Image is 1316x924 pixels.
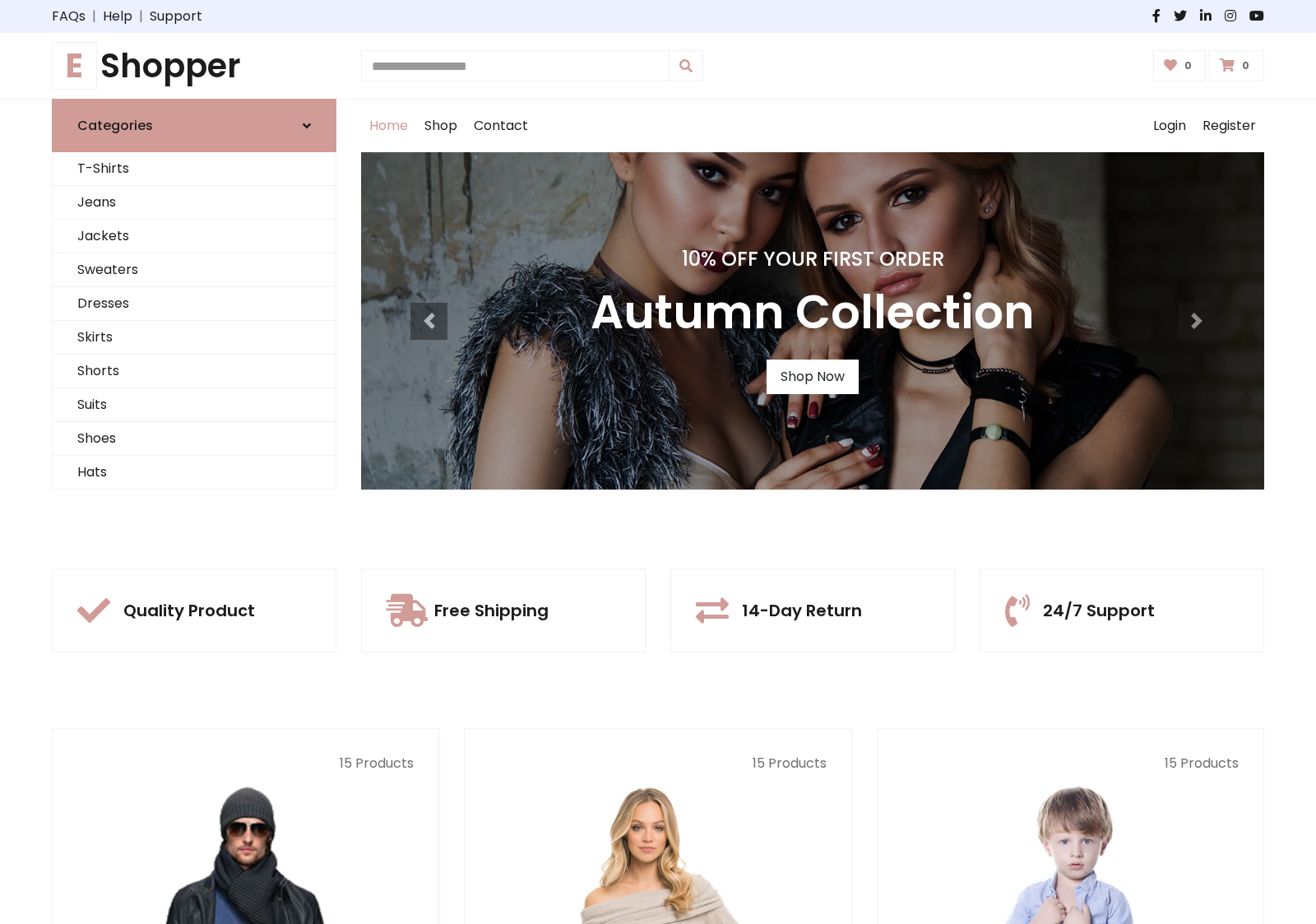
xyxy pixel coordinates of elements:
p: 15 Products [77,754,414,773]
h3: Autumn Collection [591,285,1035,340]
a: Jackets [53,220,336,253]
a: Help [103,7,132,26]
a: Home [361,100,416,152]
a: 0 [1153,50,1207,81]
a: Support [150,7,202,26]
h5: Quality Product [123,601,255,620]
p: 15 Products [489,754,826,773]
a: Hats [53,456,336,490]
h5: Free Shipping [434,601,549,620]
h5: 14-Day Return [742,601,862,620]
a: 0 [1209,50,1264,81]
h6: Categories [77,118,153,133]
a: Skirts [53,321,336,355]
a: Shop [416,100,466,152]
a: Sweaters [53,253,336,287]
span: 0 [1180,58,1196,73]
a: Shoes [53,422,336,456]
span: 0 [1238,58,1253,73]
span: | [86,7,103,26]
a: Register [1194,100,1264,152]
span: | [132,7,150,26]
a: FAQs [52,7,86,26]
a: Shorts [53,355,336,388]
h4: 10% Off Your First Order [591,248,1035,272]
p: 15 Products [902,754,1239,773]
a: T-Shirts [53,152,336,186]
span: E [52,42,97,90]
a: Contact [466,100,536,152]
a: EShopper [52,46,336,86]
h1: Shopper [52,46,336,86]
a: Shop Now [767,360,859,394]
h5: 24/7 Support [1043,601,1155,620]
a: Login [1145,100,1194,152]
a: Jeans [53,186,336,220]
a: Dresses [53,287,336,321]
a: Categories [52,99,336,152]
a: Suits [53,388,336,422]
